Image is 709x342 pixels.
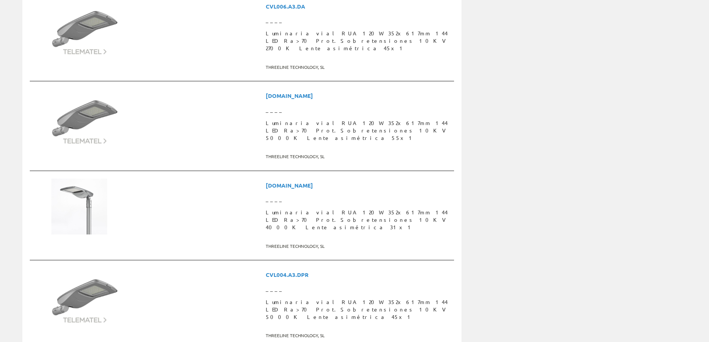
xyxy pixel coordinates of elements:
[266,192,451,206] span: ____
[266,240,451,252] span: THREELINE TECHNOLOGY, SL
[266,268,451,282] span: CVL004.A3.DPR
[266,103,451,116] span: ____
[51,179,107,234] img: Foto artículo Luminaria vial RUA 120W 352x617mm 144 LED Ra>70 Prot.Sobretensiones 10KV 4000K Lent...
[266,282,451,295] span: ____
[266,179,451,192] span: [DOMAIN_NAME]
[266,61,451,73] span: THREELINE TECHNOLOGY, SL
[51,268,118,324] img: Foto artículo Luminaria vial RUA 120W 352x617mm 144 LED Ra>70 Prot.Sobretensiones 10KV 5000K Lent...
[266,116,451,145] span: Luminaria vial RUA 120W 352x617mm 144 LED Ra>70 Prot.Sobretensiones 10KV 5000K Lente asimétrica 55x1
[266,206,451,234] span: Luminaria vial RUA 120W 352x617mm 144 LED Ra>70 Prot.Sobretensiones 10KV 4000K Lente asimétrica 31x1
[266,89,451,103] span: [DOMAIN_NAME]
[266,329,451,342] span: THREELINE TECHNOLOGY, SL
[266,27,451,55] span: Luminaria vial RUA 120W 352x617mm 144 LED Ra>70 Prot.Sobretensiones 10KV 2700K Lente asimétrica 45x1
[266,150,451,163] span: THREELINE TECHNOLOGY, SL
[266,13,451,27] span: ____
[51,89,118,145] img: Foto artículo Luminaria vial RUA 120W 352x617mm 144 LED Ra>70 Prot.Sobretensiones 10KV 5000K Lent...
[266,295,451,324] span: Luminaria vial RUA 120W 352x617mm 144 LED Ra>70 Prot.Sobretensiones 10KV 5000K Lente asimétrica 45x1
